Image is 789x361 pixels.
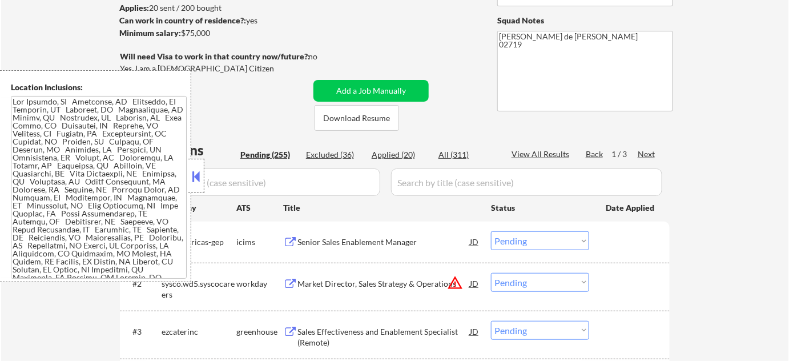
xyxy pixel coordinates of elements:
[491,197,589,218] div: Status
[308,51,341,62] div: no
[119,28,181,38] strong: Minimum salary:
[236,236,283,248] div: icims
[606,202,656,214] div: Date Applied
[469,273,480,294] div: JD
[297,326,470,348] div: Sales Effectiveness and Enablement Specialist (Remote)
[297,278,470,290] div: Market Director, Sales Strategy & Operations
[120,51,310,61] strong: Will need Visa to work in that country now/future?:
[132,326,152,338] div: #3
[497,15,673,26] div: Squad Notes
[638,149,656,160] div: Next
[119,3,149,13] strong: Applies:
[236,278,283,290] div: workday
[315,105,399,131] button: Download Resume
[306,149,363,161] div: Excluded (36)
[447,275,463,291] button: warning_amber
[132,278,152,290] div: #2
[469,231,480,252] div: JD
[120,63,313,74] div: Yes, I am a [DEMOGRAPHIC_DATA] Citizen
[469,321,480,342] div: JD
[297,236,470,248] div: Senior Sales Enablement Manager
[236,202,283,214] div: ATS
[162,326,236,338] div: ezcaterinc
[283,202,480,214] div: Title
[372,149,429,161] div: Applied (20)
[611,149,638,160] div: 1 / 3
[391,169,662,196] input: Search by title (case sensitive)
[123,169,380,196] input: Search by company (case sensitive)
[438,149,496,161] div: All (311)
[119,2,309,14] div: 20 sent / 200 bought
[119,27,309,39] div: $75,000
[512,149,573,160] div: View All Results
[119,15,306,26] div: yes
[119,15,246,25] strong: Can work in country of residence?:
[11,82,187,93] div: Location Inclusions:
[240,149,297,161] div: Pending (255)
[236,326,283,338] div: greenhouse
[162,278,236,300] div: sysco.wd5.syscocareers
[586,149,604,160] div: Back
[313,80,429,102] button: Add a Job Manually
